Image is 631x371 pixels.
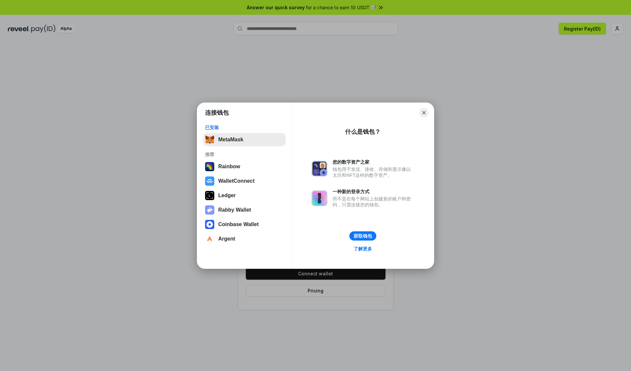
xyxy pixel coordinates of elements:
[333,159,414,165] div: 您的数字资产之家
[354,246,372,252] div: 了解更多
[203,189,286,202] button: Ledger
[205,151,284,157] div: 推荐
[205,135,214,144] img: svg+xml,%3Csvg%20fill%3D%22none%22%20height%3D%2233%22%20viewBox%3D%220%200%2035%2033%22%20width%...
[218,137,243,143] div: MetaMask
[205,176,214,186] img: svg+xml,%3Csvg%20width%3D%2228%22%20height%3D%2228%22%20viewBox%3D%220%200%2028%2028%22%20fill%3D...
[218,236,235,242] div: Argent
[205,191,214,200] img: svg+xml,%3Csvg%20xmlns%3D%22http%3A%2F%2Fwww.w3.org%2F2000%2Fsvg%22%20width%3D%2228%22%20height%3...
[218,207,251,213] div: Rabby Wallet
[205,220,214,229] img: svg+xml,%3Csvg%20width%3D%2228%22%20height%3D%2228%22%20viewBox%3D%220%200%2028%2028%22%20fill%3D...
[345,128,381,136] div: 什么是钱包？
[203,133,286,146] button: MetaMask
[333,196,414,208] div: 而不是在每个网站上创建新的账户和密码，只需连接您的钱包。
[203,174,286,188] button: WalletConnect
[312,190,327,206] img: svg+xml,%3Csvg%20xmlns%3D%22http%3A%2F%2Fwww.w3.org%2F2000%2Fsvg%22%20fill%3D%22none%22%20viewBox...
[205,125,284,130] div: 已安装
[333,166,414,178] div: 钱包用于发送、接收、存储和显示像以太坊和NFT这样的数字资产。
[218,164,240,170] div: Rainbow
[218,178,255,184] div: WalletConnect
[354,233,372,239] div: 获取钱包
[205,234,214,243] img: svg+xml,%3Csvg%20width%3D%2228%22%20height%3D%2228%22%20viewBox%3D%220%200%2028%2028%22%20fill%3D...
[205,109,229,117] h1: 连接钱包
[350,244,376,253] a: 了解更多
[312,161,327,176] img: svg+xml,%3Csvg%20xmlns%3D%22http%3A%2F%2Fwww.w3.org%2F2000%2Fsvg%22%20fill%3D%22none%22%20viewBox...
[218,193,236,198] div: Ledger
[203,232,286,245] button: Argent
[333,189,414,195] div: 一种新的登录方式
[349,231,376,241] button: 获取钱包
[203,203,286,217] button: Rabby Wallet
[218,221,259,227] div: Coinbase Wallet
[205,162,214,171] img: svg+xml,%3Csvg%20width%3D%22120%22%20height%3D%22120%22%20viewBox%3D%220%200%20120%20120%22%20fil...
[205,205,214,215] img: svg+xml,%3Csvg%20xmlns%3D%22http%3A%2F%2Fwww.w3.org%2F2000%2Fsvg%22%20fill%3D%22none%22%20viewBox...
[203,160,286,173] button: Rainbow
[203,218,286,231] button: Coinbase Wallet
[419,108,429,117] button: Close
